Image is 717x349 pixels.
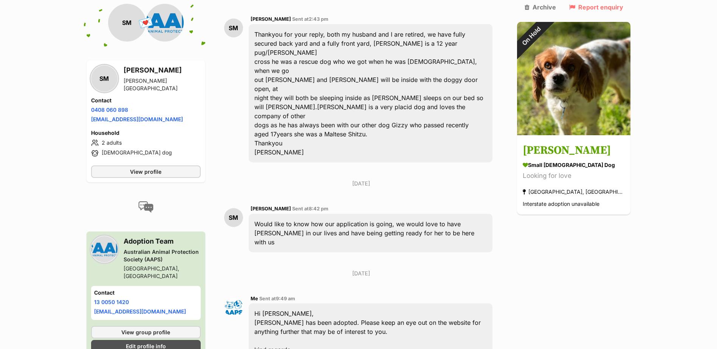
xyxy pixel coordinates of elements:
[525,4,556,11] a: Archive
[91,165,201,178] a: View profile
[94,299,129,305] a: 13 0050 1420
[124,65,201,76] h3: [PERSON_NAME]
[91,326,201,338] a: View group profile
[224,269,499,277] p: [DATE]
[523,142,625,159] h3: [PERSON_NAME]
[124,77,201,92] div: [PERSON_NAME][GEOGRAPHIC_DATA]
[108,4,146,42] div: SM
[124,236,201,247] h3: Adoption Team
[517,22,630,135] img: Maggie-Lee
[91,149,201,158] li: [DEMOGRAPHIC_DATA] dog
[91,97,201,104] h4: Contact
[91,116,183,122] a: [EMAIL_ADDRESS][DOMAIN_NAME]
[124,248,201,263] div: Australian Animal Protection Society (AAPS)
[292,16,328,22] span: Sent at
[124,265,201,280] div: [GEOGRAPHIC_DATA], [GEOGRAPHIC_DATA]
[130,168,161,176] span: View profile
[91,236,118,263] img: Australian Animal Protection Society (AAPS) profile pic
[309,16,328,22] span: 2:43 pm
[517,137,630,215] a: [PERSON_NAME] small [DEMOGRAPHIC_DATA] Dog Looking for love [GEOGRAPHIC_DATA], [GEOGRAPHIC_DATA] ...
[276,296,295,301] span: 9:49 am
[224,19,243,37] div: SM
[224,208,243,227] div: SM
[249,24,493,162] div: Thankyou for your reply, both my husband and I are retired, we have fully secured back yard and a...
[146,4,184,42] img: Australian Animal Protection Society (AAPS) profile pic
[224,298,243,317] img: Adoption Team profile pic
[91,65,118,92] div: SM
[507,12,556,61] div: On Hold
[259,296,295,301] span: Sent at
[138,201,153,213] img: conversation-icon-4a6f8262b818ee0b60e3300018af0b2d0b884aa5de6e9bcb8d3d4eeb1a70a7c4.svg
[249,214,493,252] div: Would like to know how our application is going, we would love to have [PERSON_NAME] in our lives...
[137,15,154,31] span: 💌
[309,206,328,212] span: 8:42 pm
[91,107,128,113] a: 0408 060 898
[523,187,625,197] div: [GEOGRAPHIC_DATA], [GEOGRAPHIC_DATA]
[251,16,291,22] span: [PERSON_NAME]
[251,206,291,212] span: [PERSON_NAME]
[121,328,170,336] span: View group profile
[91,129,201,137] h4: Household
[569,4,623,11] a: Report enquiry
[523,161,625,169] div: small [DEMOGRAPHIC_DATA] Dog
[94,289,198,296] h4: Contact
[224,179,499,187] p: [DATE]
[517,129,630,137] a: On Hold
[523,201,599,207] span: Interstate adoption unavailable
[251,296,258,301] span: Me
[94,308,186,315] a: [EMAIL_ADDRESS][DOMAIN_NAME]
[91,138,201,147] li: 2 adults
[523,171,625,181] div: Looking for love
[292,206,328,212] span: Sent at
